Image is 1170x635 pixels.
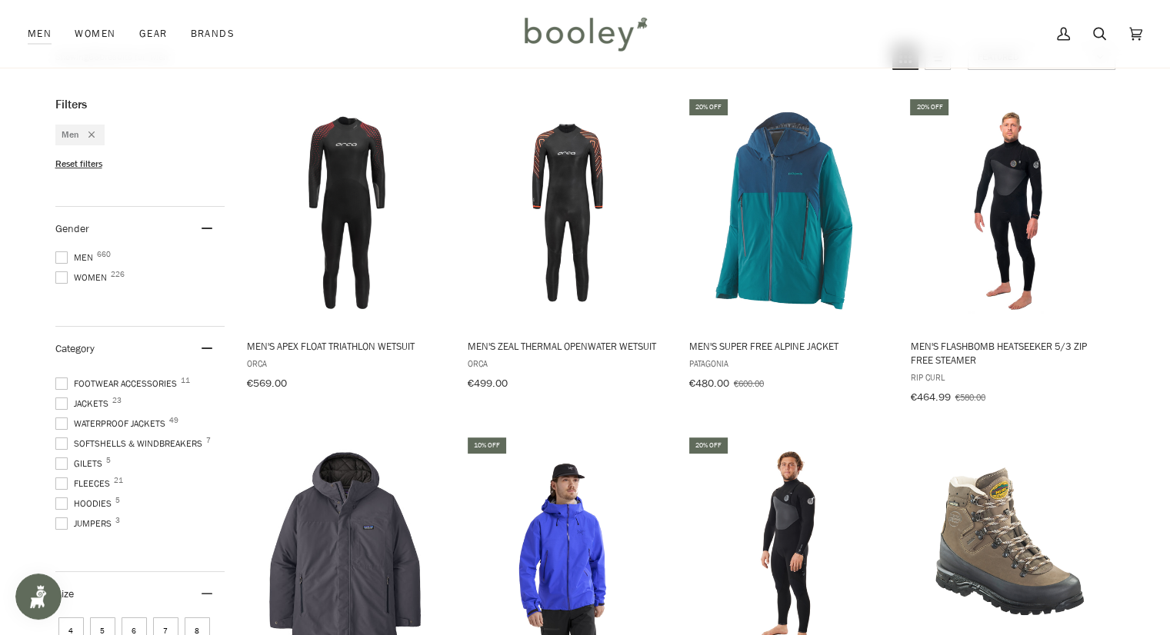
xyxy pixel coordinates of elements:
span: Jackets [55,397,113,411]
span: Jumpers [55,517,116,530]
span: Hoodies [55,497,116,510]
span: Filters [55,97,87,112]
span: 23 [112,397,122,404]
span: Gender [55,221,89,236]
span: 5 [106,457,111,464]
span: Category [55,341,95,356]
span: 226 [111,271,125,278]
span: Softshells & Windbreakers [55,437,207,450]
span: €600.00 [734,377,764,390]
span: €464.99 [910,390,950,404]
li: Reset filters [55,158,225,171]
span: Men's FlashBomb HeatSeeker 5/3 Zip Free Steamer [910,339,1109,367]
span: Reset filters [55,158,102,171]
span: 3 [115,517,120,524]
span: Rip Curl [910,371,1109,384]
span: 5 [115,497,120,504]
img: Booley [518,12,652,56]
span: Women [75,26,115,42]
span: 11 [181,377,190,384]
span: Orca [468,357,667,370]
span: Waterproof Jackets [55,417,170,431]
span: Men [55,251,98,264]
span: Men's Zeal Thermal Openwater Wetsuit [468,339,667,353]
span: 49 [169,417,178,424]
a: Men's Super Free Alpine Jacket [687,97,891,395]
span: €569.00 [247,376,287,391]
span: Patagonia [689,357,888,370]
div: 10% off [468,437,506,454]
span: Gilets [55,457,107,470]
span: Gear [139,26,168,42]
span: Men's Apex Float Triathlon Wetsuit [247,339,446,353]
span: 7 [206,437,211,444]
img: Rip Curl Men's FlashBomb HeatSeeker 5/3 Zip Free Steamer Black - Booley Galway [908,110,1112,314]
img: Orca Men's Apex Float Triathlon Wetsuit Black / Red - Booley Galway [245,110,448,314]
a: Men's Apex Float Triathlon Wetsuit [245,97,448,395]
div: Remove filter: Men [79,128,95,141]
span: Size [55,587,74,601]
span: €580.00 [955,391,985,404]
div: 20% off [689,437,728,454]
img: Orca Men's Zeal Thermal Openwater Wetsuit Black - Booley Galway [465,110,669,314]
span: Men's Super Free Alpine Jacket [689,339,888,353]
span: €499.00 [468,376,508,391]
div: 20% off [689,99,728,115]
span: 21 [114,477,123,484]
span: Women [55,271,112,284]
div: 20% off [910,99,948,115]
span: Orca [247,357,446,370]
span: Brands [190,26,235,42]
span: €480.00 [689,376,729,391]
a: Men's FlashBomb HeatSeeker 5/3 Zip Free Steamer [908,97,1112,409]
span: Footwear Accessories [55,377,182,391]
span: Fleeces [55,477,115,490]
span: 660 [97,251,111,258]
span: Men [28,26,52,42]
img: Patagonia Men's Super Free Alpine Jacket - Booley Galway [687,110,891,314]
a: Men's Zeal Thermal Openwater Wetsuit [465,97,669,395]
iframe: Button to open loyalty program pop-up [15,573,62,620]
span: Men [62,128,79,141]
